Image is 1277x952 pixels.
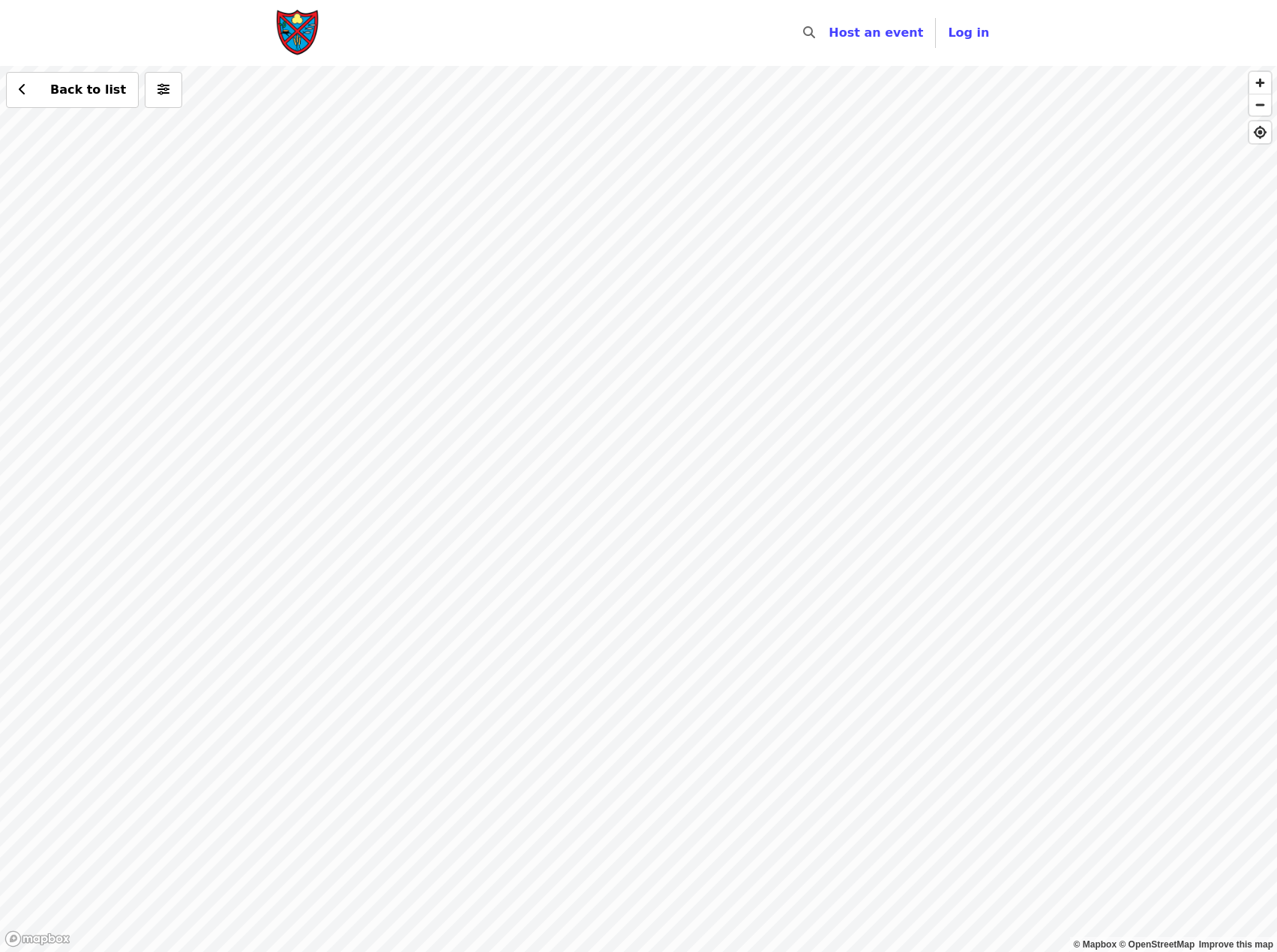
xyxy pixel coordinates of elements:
[157,82,169,97] i: sliders-h icon
[6,72,139,108] button: Back to list
[276,9,321,57] img: Society of St. Andrew - Home
[1249,121,1271,143] button: Find My Location
[1249,72,1271,94] button: Zoom In
[803,25,815,40] i: search icon
[1199,939,1273,950] a: Map feedback
[1119,939,1195,950] a: OpenStreetMap
[936,18,1001,48] button: Log in
[1074,939,1117,950] a: Mapbox
[824,15,836,51] input: Search
[50,82,126,97] span: Back to list
[1249,94,1271,115] button: Zoom Out
[145,72,182,108] button: More filters (0 selected)
[948,25,989,40] span: Log in
[829,25,923,40] a: Host an event
[4,930,70,948] a: Mapbox logo
[19,82,26,97] i: chevron-left icon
